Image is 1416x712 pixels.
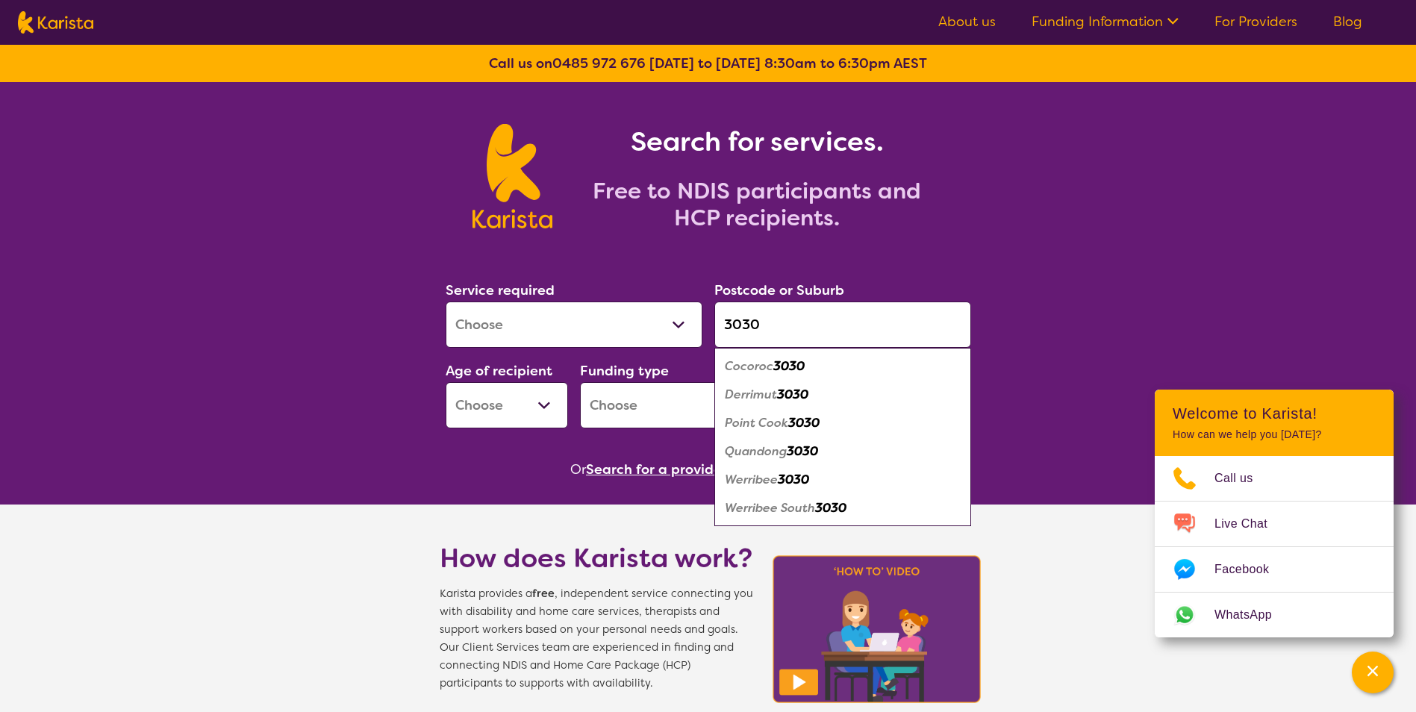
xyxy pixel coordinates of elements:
[1333,13,1362,31] a: Blog
[722,466,964,494] div: Werribee 3030
[1155,456,1394,637] ul: Choose channel
[580,362,669,380] label: Funding type
[1155,390,1394,637] div: Channel Menu
[938,13,996,31] a: About us
[714,281,844,299] label: Postcode or Suburb
[552,54,646,72] a: 0485 972 676
[1214,513,1285,535] span: Live Chat
[725,500,815,516] em: Werribee South
[18,11,93,34] img: Karista logo
[768,551,986,708] img: Karista video
[489,54,927,72] b: Call us on [DATE] to [DATE] 8:30am to 6:30pm AEST
[586,458,846,481] button: Search for a provider to leave a review
[725,387,777,402] em: Derrimut
[722,352,964,381] div: Cocoroc 3030
[440,585,753,693] span: Karista provides a , independent service connecting you with disability and home care services, t...
[714,302,971,348] input: Type
[1173,428,1376,441] p: How can we help you [DATE]?
[1214,558,1287,581] span: Facebook
[1214,467,1271,490] span: Call us
[773,358,805,374] em: 3030
[722,494,964,522] div: Werribee South 3030
[787,443,818,459] em: 3030
[1214,604,1290,626] span: WhatsApp
[1214,13,1297,31] a: For Providers
[570,124,944,160] h1: Search for services.
[725,358,773,374] em: Cocoroc
[440,540,753,576] h1: How does Karista work?
[532,587,555,601] b: free
[722,437,964,466] div: Quandong 3030
[1352,652,1394,693] button: Channel Menu
[778,472,809,487] em: 3030
[472,124,552,228] img: Karista logo
[725,415,788,431] em: Point Cook
[1173,405,1376,422] h2: Welcome to Karista!
[722,409,964,437] div: Point Cook 3030
[722,381,964,409] div: Derrimut 3030
[788,415,820,431] em: 3030
[570,178,944,231] h2: Free to NDIS participants and HCP recipients.
[1032,13,1179,31] a: Funding Information
[1155,593,1394,637] a: Web link opens in a new tab.
[446,281,555,299] label: Service required
[446,362,552,380] label: Age of recipient
[725,443,787,459] em: Quandong
[777,387,808,402] em: 3030
[570,458,586,481] span: Or
[815,500,846,516] em: 3030
[725,472,778,487] em: Werribee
